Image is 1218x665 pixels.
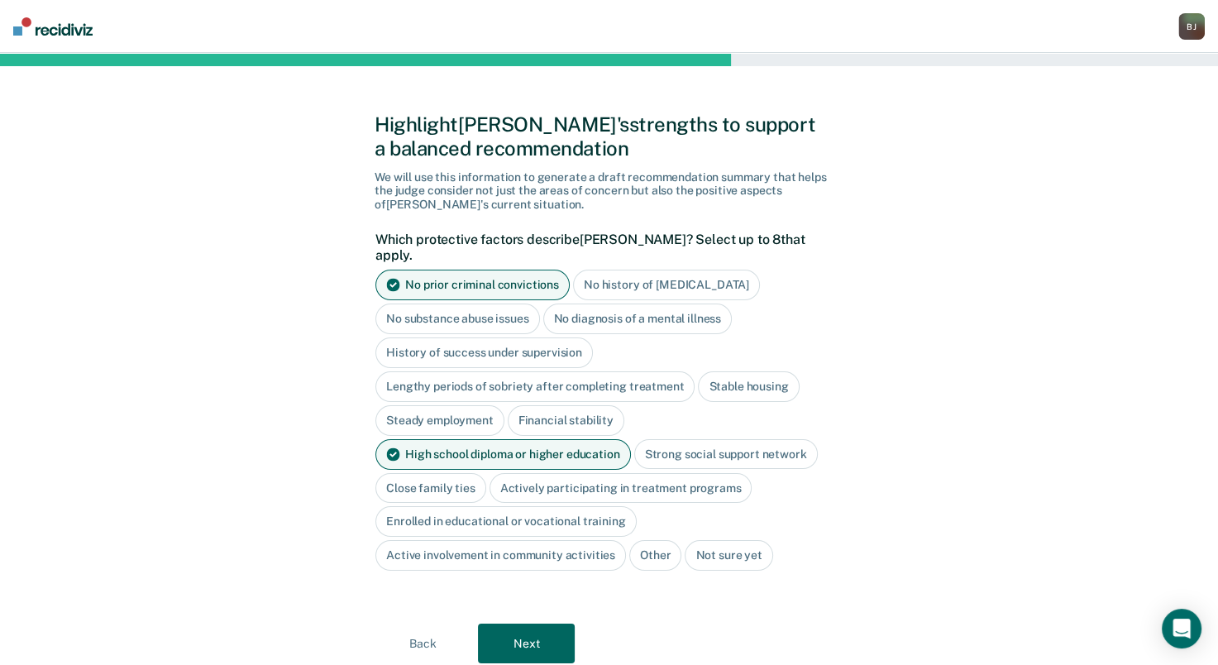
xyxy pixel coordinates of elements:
[375,506,637,537] div: Enrolled in educational or vocational training
[543,304,733,334] div: No diagnosis of a mental illness
[375,304,540,334] div: No substance abuse issues
[375,473,486,504] div: Close family ties
[375,371,695,402] div: Lengthy periods of sobriety after completing treatment
[685,540,772,571] div: Not sure yet
[375,270,570,300] div: No prior criminal convictions
[375,405,504,436] div: Steady employment
[1162,609,1201,648] div: Open Intercom Messenger
[634,439,818,470] div: Strong social support network
[573,270,760,300] div: No history of [MEDICAL_DATA]
[375,232,834,263] label: Which protective factors describe [PERSON_NAME] ? Select up to 8 that apply.
[375,170,843,212] div: We will use this information to generate a draft recommendation summary that helps the judge cons...
[629,540,681,571] div: Other
[375,112,843,160] div: Highlight [PERSON_NAME]'s strengths to support a balanced recommendation
[490,473,752,504] div: Actively participating in treatment programs
[478,624,575,663] button: Next
[375,439,631,470] div: High school diploma or higher education
[375,337,593,368] div: History of success under supervision
[698,371,799,402] div: Stable housing
[1178,13,1205,40] div: B J
[508,405,624,436] div: Financial stability
[13,17,93,36] img: Recidiviz
[1178,13,1205,40] button: BJ
[375,624,471,663] button: Back
[375,540,626,571] div: Active involvement in community activities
